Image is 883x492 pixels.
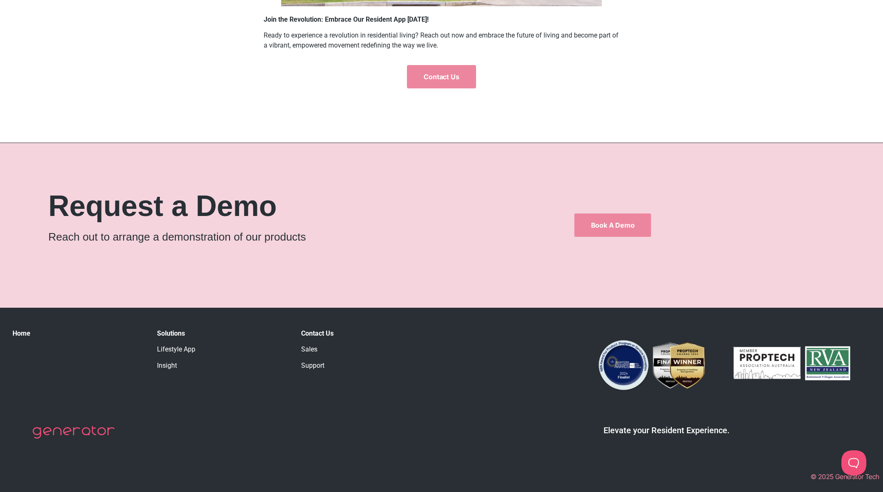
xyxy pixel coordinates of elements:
[157,361,177,369] a: Insight
[264,15,429,23] strong: Join the Revolution: Embrace Our Resident App [DATE]!
[301,361,324,369] a: Support
[811,472,879,481] span: © 2025 Generator Tech
[157,345,195,353] a: Lifestyle App
[407,65,476,88] a: Contact Us
[48,191,522,221] h2: Request a Demo
[841,450,866,475] iframe: Toggle Customer Support
[424,73,459,80] span: Contact Us
[12,329,30,337] a: Home
[301,329,334,337] strong: Contact Us
[301,345,317,353] a: Sales
[264,30,620,50] p: Ready to experience a revolution in residential living? Reach out now and embrace the future of l...
[157,329,185,337] strong: Solutions
[591,222,635,228] span: Book a Demo
[462,425,871,435] h5: Elevate your Resident Experience.​
[48,229,522,245] p: Reach out to arrange a demonstration of our products
[574,213,651,237] a: Book a Demo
